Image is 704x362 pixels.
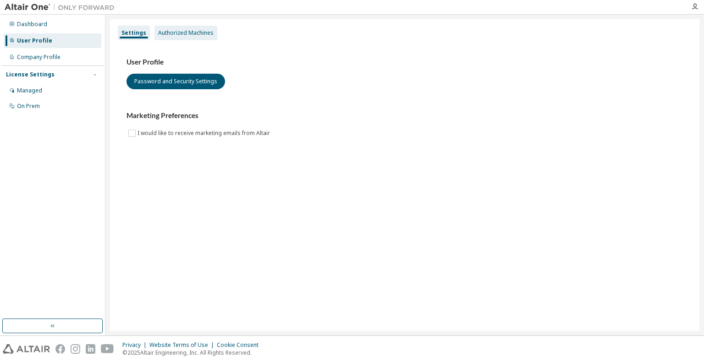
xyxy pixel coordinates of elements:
[126,74,225,89] button: Password and Security Settings
[149,341,217,349] div: Website Terms of Use
[17,21,47,28] div: Dashboard
[122,349,264,357] p: © 2025 Altair Engineering, Inc. All Rights Reserved.
[217,341,264,349] div: Cookie Consent
[17,103,40,110] div: On Prem
[17,54,60,61] div: Company Profile
[17,37,52,44] div: User Profile
[122,341,149,349] div: Privacy
[137,128,272,139] label: I would like to receive marketing emails from Altair
[5,3,119,12] img: Altair One
[71,344,80,354] img: instagram.svg
[158,29,214,37] div: Authorized Machines
[86,344,95,354] img: linkedin.svg
[121,29,146,37] div: Settings
[101,344,114,354] img: youtube.svg
[55,344,65,354] img: facebook.svg
[3,344,50,354] img: altair_logo.svg
[126,111,683,120] h3: Marketing Preferences
[6,71,55,78] div: License Settings
[126,58,683,67] h3: User Profile
[17,87,42,94] div: Managed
